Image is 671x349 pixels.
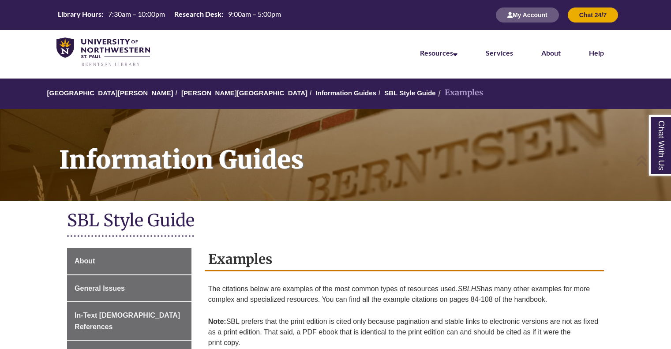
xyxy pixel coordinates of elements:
span: 9:00am – 5:00pm [228,10,281,18]
a: Hours Today [54,9,285,21]
span: In-Text [DEMOGRAPHIC_DATA] References [75,311,180,330]
li: Examples [436,86,483,99]
button: My Account [496,8,559,23]
em: SBLHS [457,285,480,293]
a: Information Guides [315,89,376,97]
a: SBL Style Guide [384,89,435,97]
p: The citations below are examples of the most common types of resources used. has many other examp... [208,280,600,308]
a: General Issues [67,275,191,302]
button: Chat 24/7 [568,8,618,23]
h1: Information Guides [49,109,671,189]
table: Hours Today [54,9,285,20]
a: In-Text [DEMOGRAPHIC_DATA] References [67,302,191,340]
strong: Note: [208,318,226,325]
th: Research Desk: [171,9,225,19]
a: Services [486,49,513,57]
a: Resources [420,49,457,57]
a: About [541,49,561,57]
h1: SBL Style Guide [67,210,604,233]
a: Back to Top [636,154,669,166]
a: Chat 24/7 [568,11,618,19]
a: About [67,248,191,274]
span: 7:30am – 10:00pm [108,10,165,18]
a: [GEOGRAPHIC_DATA][PERSON_NAME] [47,89,173,97]
a: My Account [496,11,559,19]
a: Help [589,49,604,57]
h2: Examples [205,248,604,271]
a: [PERSON_NAME][GEOGRAPHIC_DATA] [181,89,307,97]
th: Library Hours: [54,9,105,19]
span: About [75,257,95,265]
span: General Issues [75,285,125,292]
img: UNWSP Library Logo [56,38,150,67]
